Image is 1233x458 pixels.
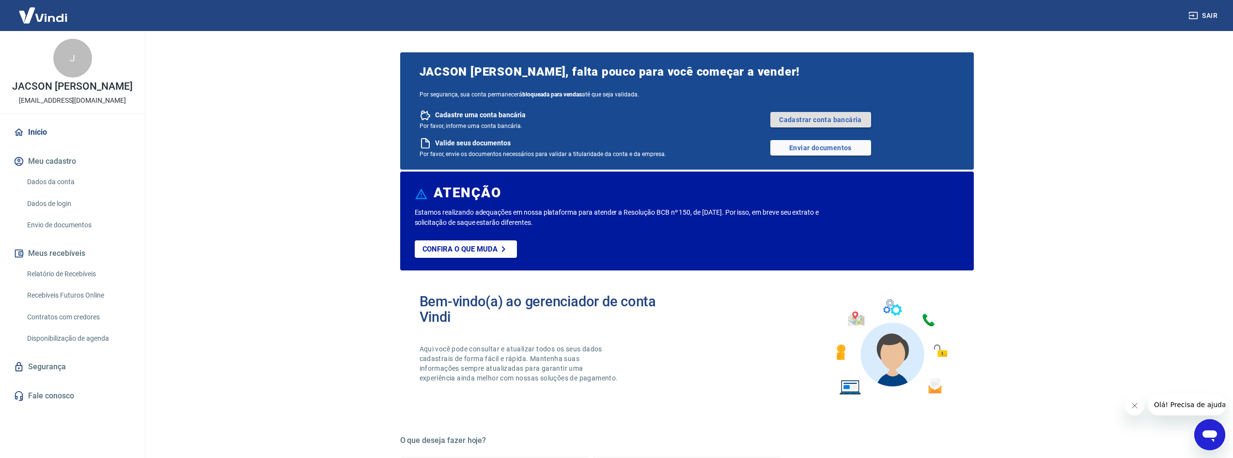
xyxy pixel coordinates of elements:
[420,123,522,129] span: Por favor, informe uma conta bancária.
[12,151,133,172] button: Meu cadastro
[415,207,850,228] p: Estamos realizando adequações em nossa plataforma para atender a Resolução BCB nº 150, de [DATE]....
[53,39,92,78] div: J
[1186,7,1221,25] button: Sair
[435,139,511,148] span: Valide seus documentos
[1125,396,1144,415] iframe: Fechar mensagem
[12,356,133,378] a: Segurança
[435,111,526,120] span: Cadastre uma conta bancária
[770,140,871,156] a: Enviar documentos
[415,240,517,258] a: Confira o que muda
[23,329,133,348] a: Disponibilização de agenda
[12,81,132,92] p: JACSON [PERSON_NAME]
[12,122,133,143] a: Início
[23,194,133,214] a: Dados de login
[420,294,687,325] h2: Bem-vindo(a) ao gerenciador de conta Vindi
[19,95,126,106] p: [EMAIL_ADDRESS][DOMAIN_NAME]
[400,436,974,445] h5: O que deseja fazer hoje?
[6,7,81,15] span: Olá! Precisa de ajuda?
[420,64,954,79] span: JACSON [PERSON_NAME], falta pouco para você começar a vender!
[420,344,620,383] p: Aqui você pode consultar e atualizar todos os seus dados cadastrais de forma fácil e rápida. Mant...
[1148,394,1225,415] iframe: Mensagem da empresa
[23,285,133,305] a: Recebíveis Futuros Online
[23,307,133,327] a: Contratos com credores
[420,91,954,98] span: Por segurança, sua conta permanecerá até que seja validada.
[12,0,75,30] img: Vindi
[827,294,954,401] img: Imagem de um avatar masculino com diversos icones exemplificando as funcionalidades do gerenciado...
[23,264,133,284] a: Relatório de Recebíveis
[434,188,501,198] h6: ATENÇÃO
[23,215,133,235] a: Envio de documentos
[522,91,582,98] b: bloqueada para vendas
[1194,419,1225,450] iframe: Botão para abrir a janela de mensagens
[420,151,666,158] span: Por favor, envie os documentos necessários para validar a titularidade da conta e da empresa.
[12,243,133,264] button: Meus recebíveis
[23,172,133,192] a: Dados da conta
[422,245,498,253] p: Confira o que muda
[770,112,871,127] a: Cadastrar conta bancária
[12,385,133,407] a: Fale conosco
